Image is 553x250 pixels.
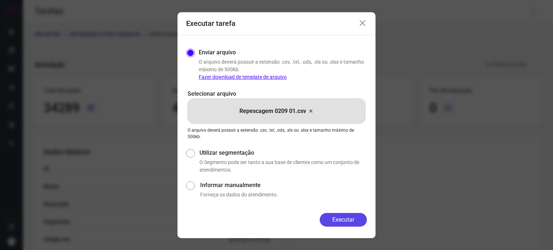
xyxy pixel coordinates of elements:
label: Enviar arquivo [199,48,236,57]
p: O arquivo deverá possuir a extensão .csv, .txt, .ods, .xls ou .xlsx e tamanho máximo de 500kb. [188,127,365,140]
button: Executar [320,213,367,227]
p: O arquivo deverá possuir a extensão .csv, .txt, .ods, .xls ou .xlsx e tamanho máximo de 500kb. [199,58,367,81]
p: Repescagem 0209 01.csv [239,107,306,115]
p: O Segmento pode ser tanto a sua base de clientes como um conjunto de atendimentos. [199,159,367,174]
h3: Executar tarefa [186,19,235,28]
label: Informar manualmente [200,181,367,190]
a: Fazer download de template de arquivo [199,74,287,80]
p: Forneça os dados do atendimento. [200,191,367,199]
label: Utilizar segmentação [199,149,367,157]
p: Selecionar arquivo [188,90,365,98]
